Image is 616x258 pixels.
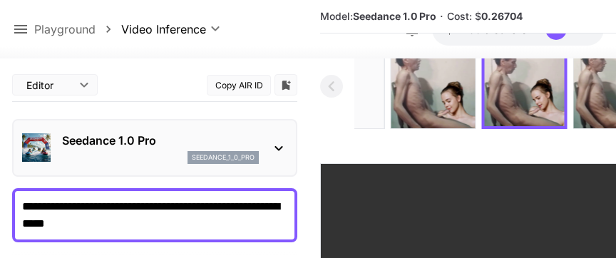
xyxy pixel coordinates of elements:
span: $24.00 [446,24,484,36]
span: credits left [484,24,534,36]
span: Editor [26,78,71,93]
button: Add to library [279,76,292,93]
p: · [440,8,443,25]
img: wcrILwAAAAZJREFUAwBOadMBV70ShQAAAABJRU5ErkJggg== [391,44,476,128]
nav: breadcrumb [34,21,121,38]
span: Cost: $ [447,10,523,22]
span: Video Inference [121,21,206,38]
p: seedance_1_0_pro [192,153,255,162]
button: Copy AIR ID [207,75,271,96]
img: 8XzDuKAAAABklEQVQDAH3NHiUpBf2kAAAAAElFTkSuQmCC [485,46,565,126]
b: 0.26704 [481,10,523,22]
span: Model: [320,10,436,22]
a: Playground [34,21,96,38]
b: Seedance 1.0 Pro [353,10,436,22]
p: Seedance 1.0 Pro [62,132,259,149]
div: Seedance 1.0 Proseedance_1_0_pro [22,126,287,170]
